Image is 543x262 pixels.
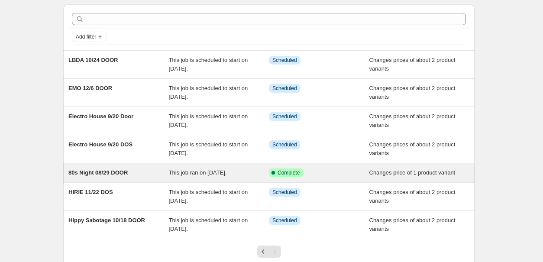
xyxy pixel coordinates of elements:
span: HIRIE 11/22 DOS [68,189,113,195]
span: Scheduled [272,141,297,148]
span: Scheduled [272,189,297,196]
span: Electro House 9/20 Door [68,113,133,120]
span: This job is scheduled to start on [DATE]. [169,141,248,156]
span: Changes prices of about 2 product variants [369,217,456,232]
span: This job is scheduled to start on [DATE]. [169,113,248,128]
button: Add filter [72,32,107,42]
span: EMO 12/6 DOOR [68,85,112,91]
span: LBDA 10/24 DOOR [68,57,118,63]
button: Previous [257,246,269,258]
span: Changes prices of about 2 product variants [369,57,456,72]
span: Add filter [76,33,96,40]
span: 80s Night 08/29 DOOR [68,169,128,176]
span: Scheduled [272,85,297,92]
span: This job is scheduled to start on [DATE]. [169,217,248,232]
span: Scheduled [272,57,297,64]
span: Changes prices of about 2 product variants [369,113,456,128]
span: This job ran on [DATE]. [169,169,227,176]
span: Scheduled [272,217,297,224]
span: Changes prices of about 2 product variants [369,85,456,100]
span: This job is scheduled to start on [DATE]. [169,57,248,72]
span: This job is scheduled to start on [DATE]. [169,85,248,100]
span: Hippy Sabotage 10/18 DOOR [68,217,145,223]
span: This job is scheduled to start on [DATE]. [169,189,248,204]
span: Changes prices of about 2 product variants [369,189,456,204]
nav: Pagination [257,246,281,258]
span: Electro House 9/20 DOS [68,141,133,148]
span: Changes price of 1 product variant [369,169,456,176]
span: Changes prices of about 2 product variants [369,141,456,156]
span: Complete [278,169,300,176]
span: Scheduled [272,113,297,120]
